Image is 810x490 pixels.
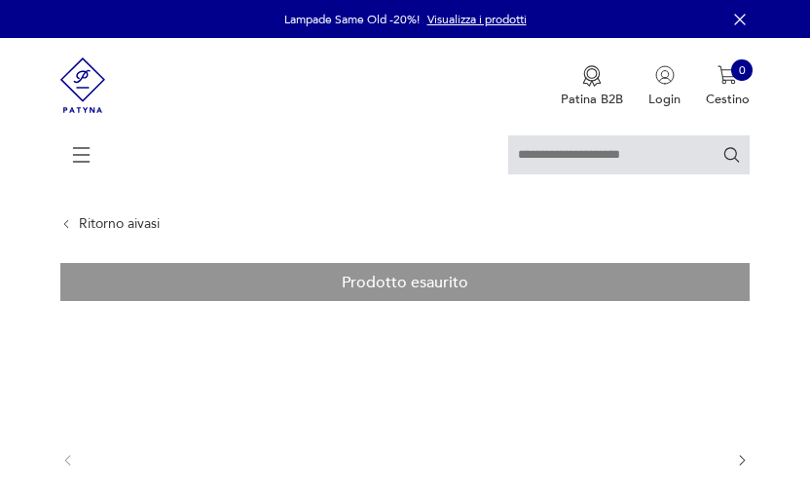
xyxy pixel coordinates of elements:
[706,91,750,108] font: Cestino
[79,216,160,232] a: Ritorno aivasi
[739,62,746,78] font: 0
[582,65,602,87] img: Icona della medaglia
[706,65,750,108] button: 0Cestino
[655,65,675,85] img: Icona utente
[718,65,737,85] img: Icona del carrello
[60,38,105,132] img: Patina - negozio di mobili e decorazioni vintage
[648,91,681,108] font: Login
[137,214,160,233] font: vasi
[427,12,527,27] a: Visualizza i prodotti
[722,145,741,164] button: Ricerca
[561,65,623,108] a: Icona della medagliaPatina B2B
[79,214,137,233] font: Ritorno ai
[342,272,468,293] font: Prodotto esaurito
[648,65,681,108] button: Login
[561,65,623,108] button: Patina B2B
[561,91,623,108] font: Patina B2B
[284,12,420,27] font: Lampade Same Old -20%!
